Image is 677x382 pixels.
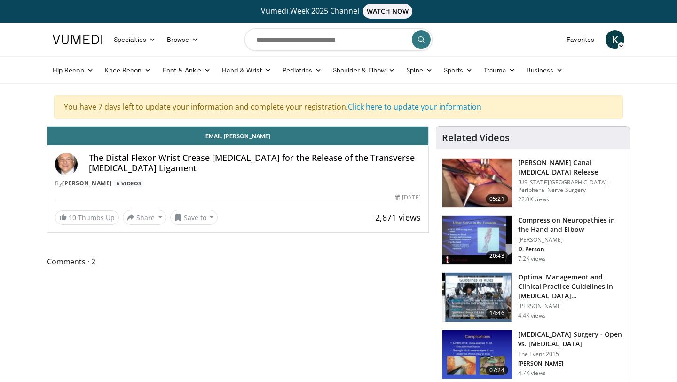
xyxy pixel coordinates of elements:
h4: The Distal Flexor Wrist Crease [MEDICAL_DATA] for the Release of the Transverse [MEDICAL_DATA] Li... [89,153,421,173]
p: 4.7K views [518,369,546,377]
a: Business [521,61,569,80]
div: You have 7 days left to update your information and complete your registration. [54,95,623,119]
img: Avatar [55,153,78,175]
a: [PERSON_NAME] [62,179,112,187]
a: 14:46 Optimal Management and Clinical Practice Guidelines in [MEDICAL_DATA]… [PERSON_NAME] 4.4K v... [442,272,624,322]
p: [PERSON_NAME] [518,302,624,310]
a: Email [PERSON_NAME] [47,127,428,145]
span: 07:24 [486,366,508,375]
input: Search topics, interventions [244,28,433,51]
a: Pediatrics [277,61,327,80]
a: Vumedi Week 2025 ChannelWATCH NOW [54,4,623,19]
span: WATCH NOW [363,4,413,19]
a: Favorites [561,30,600,49]
p: [PERSON_NAME] [518,236,624,244]
a: Sports [438,61,479,80]
h4: Related Videos [442,132,510,143]
a: 6 Videos [113,179,144,187]
span: 14:46 [486,309,508,318]
img: eWNh-8akTAF2kj8X4xMDoxOjBrO-I4W8.150x105_q85_crop-smart_upscale.jpg [442,159,512,207]
p: [PERSON_NAME] [518,360,624,367]
span: Comments 2 [47,255,429,268]
h3: [MEDICAL_DATA] Surgery - Open vs. [MEDICAL_DATA] [518,330,624,349]
p: The Event 2015 [518,350,624,358]
p: 7.2K views [518,255,546,263]
div: By [55,179,421,188]
span: 05:21 [486,194,508,204]
p: [US_STATE][GEOGRAPHIC_DATA] - Peripheral Nerve Surgery [518,179,624,194]
p: D. Person [518,246,624,253]
span: 10 [69,213,76,222]
h3: Optimal Management and Clinical Practice Guidelines in [MEDICAL_DATA]… [518,272,624,301]
img: VuMedi Logo [53,35,102,44]
a: 20:43 Compression Neuropathies in the Hand and Elbow [PERSON_NAME] D. Person 7.2K views [442,215,624,265]
a: Browse [161,30,205,49]
a: K [606,30,624,49]
a: Trauma [478,61,521,80]
a: Spine [401,61,438,80]
a: 05:21 [PERSON_NAME] Canal [MEDICAL_DATA] Release [US_STATE][GEOGRAPHIC_DATA] - Peripheral Nerve S... [442,158,624,208]
a: Knee Recon [99,61,157,80]
a: Click here to update your information [348,102,481,112]
div: [DATE] [395,193,420,202]
a: Specialties [108,30,161,49]
p: 22.0K views [518,196,549,203]
p: 4.4K views [518,312,546,319]
h3: Compression Neuropathies in the Hand and Elbow [518,215,624,234]
a: Hip Recon [47,61,99,80]
img: d191f077-c23b-4088-ab6e-31810b4943d3.150x105_q85_crop-smart_upscale.jpg [442,330,512,379]
a: 07:24 [MEDICAL_DATA] Surgery - Open vs. [MEDICAL_DATA] The Event 2015 [PERSON_NAME] 4.7K views [442,330,624,380]
button: Share [123,210,166,225]
span: 20:43 [486,251,508,261]
h3: [PERSON_NAME] Canal [MEDICAL_DATA] Release [518,158,624,177]
button: Save to [170,210,218,225]
a: 10 Thumbs Up [55,210,119,225]
a: Shoulder & Elbow [327,61,401,80]
img: b54436d8-8e88-4114-8e17-c60436be65a7.150x105_q85_crop-smart_upscale.jpg [442,216,512,265]
img: 302019_0000_1.png.150x105_q85_crop-smart_upscale.jpg [442,273,512,322]
span: 2,871 views [375,212,421,223]
a: Foot & Ankle [157,61,217,80]
a: Hand & Wrist [216,61,277,80]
